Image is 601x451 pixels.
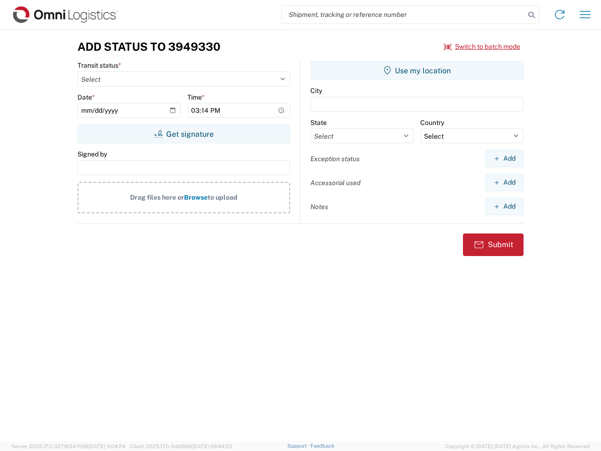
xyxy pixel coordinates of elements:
[310,118,327,127] label: State
[310,61,524,80] button: Use my location
[310,443,334,449] a: Feedback
[11,443,125,449] span: Server: 2025.17.0-327f6347098
[463,233,524,256] button: Submit
[445,442,590,451] span: Copyright © [DATE]-[DATE] Agistix Inc., All Rights Reserved
[282,6,525,23] input: Shipment, tracking or reference number
[77,40,220,54] h3: Add Status to 3949330
[89,443,125,449] span: [DATE] 11:04:24
[184,194,208,201] span: Browse
[77,124,290,143] button: Get signature
[485,150,524,167] button: Add
[287,443,311,449] a: Support
[310,202,328,211] label: Notes
[444,39,520,54] button: Switch to batch mode
[193,443,232,449] span: [DATE] 08:44:20
[77,61,121,70] label: Transit status
[485,174,524,191] button: Add
[187,93,205,101] label: Time
[77,93,95,101] label: Date
[310,179,361,187] label: Accessorial used
[310,155,360,163] label: Exception status
[485,198,524,215] button: Add
[420,118,444,127] label: Country
[130,194,184,201] span: Drag files here or
[208,194,238,201] span: to upload
[130,443,232,449] span: Client: 2025.17.0-5dd568f
[310,86,322,95] label: City
[77,150,107,158] label: Signed by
